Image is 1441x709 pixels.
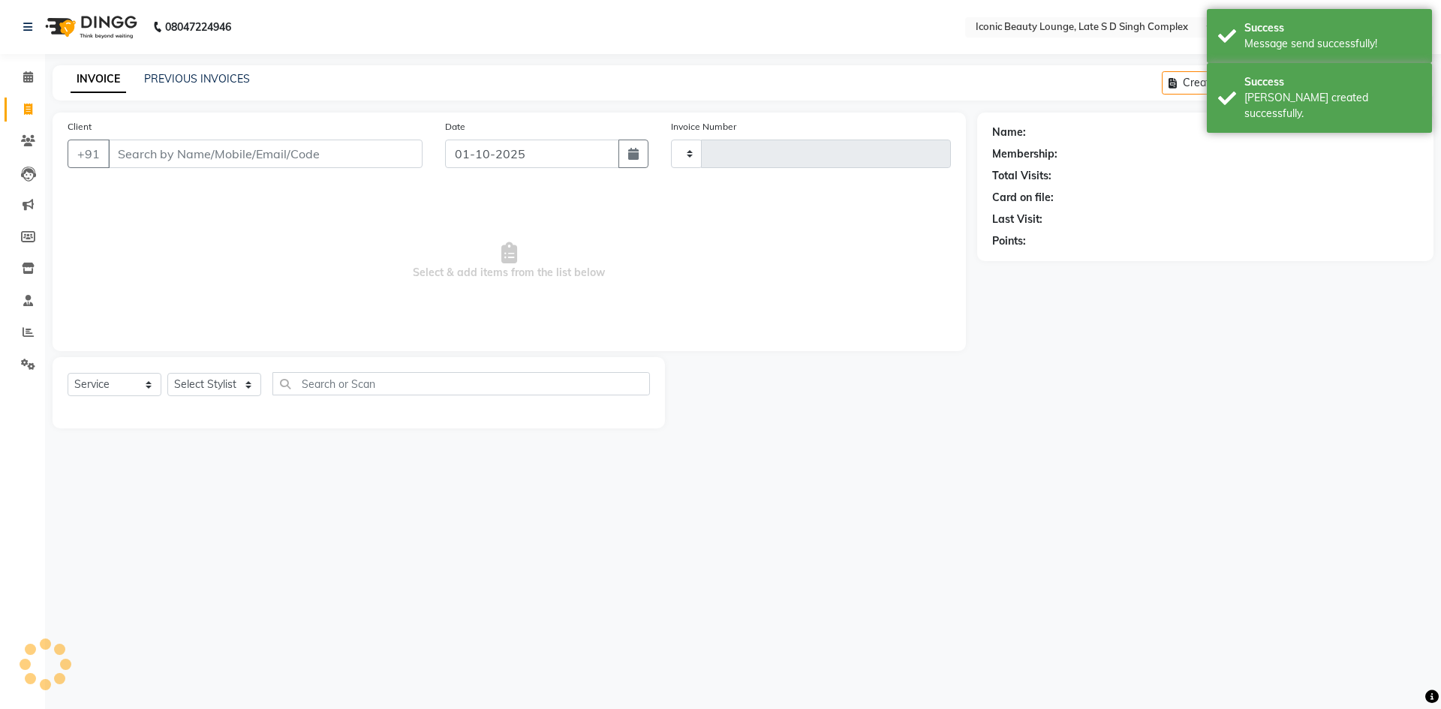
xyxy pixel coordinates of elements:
[68,186,951,336] span: Select & add items from the list below
[992,233,1026,249] div: Points:
[144,72,250,86] a: PREVIOUS INVOICES
[992,125,1026,140] div: Name:
[992,168,1051,184] div: Total Visits:
[165,6,231,48] b: 08047224946
[671,120,736,134] label: Invoice Number
[1244,20,1421,36] div: Success
[108,140,423,168] input: Search by Name/Mobile/Email/Code
[68,120,92,134] label: Client
[992,146,1057,162] div: Membership:
[68,140,110,168] button: +91
[38,6,141,48] img: logo
[992,190,1054,206] div: Card on file:
[445,120,465,134] label: Date
[1162,71,1248,95] button: Create New
[992,212,1042,227] div: Last Visit:
[1244,74,1421,90] div: Success
[71,66,126,93] a: INVOICE
[1244,36,1421,52] div: Message send successfully!
[272,372,650,395] input: Search or Scan
[1244,90,1421,122] div: Bill created successfully.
